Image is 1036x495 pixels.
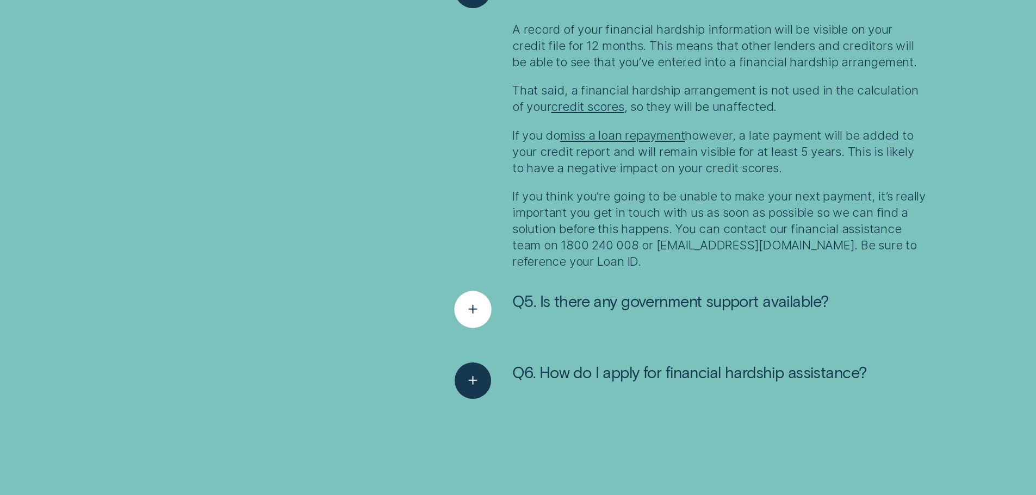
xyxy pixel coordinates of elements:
[512,188,927,270] p: If you think you’re going to be unable to make your next payment, it’s really important you get i...
[560,128,685,142] a: miss a loan repayment
[512,127,927,176] p: If you do however, a late payment will be added to your credit report and will remain visible for...
[455,291,828,328] button: See more
[551,99,624,114] a: credit scores
[512,291,828,311] span: Q5. Is there any government support available?
[512,21,927,70] p: A record of your financial hardship information will be visible on your credit file for 12 months...
[455,362,866,399] button: See more
[512,82,927,115] p: That said, a financial hardship arrangement is not used in the calculation of your , so they will...
[512,362,866,382] span: Q6. How do I apply for financial hardship assistance?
